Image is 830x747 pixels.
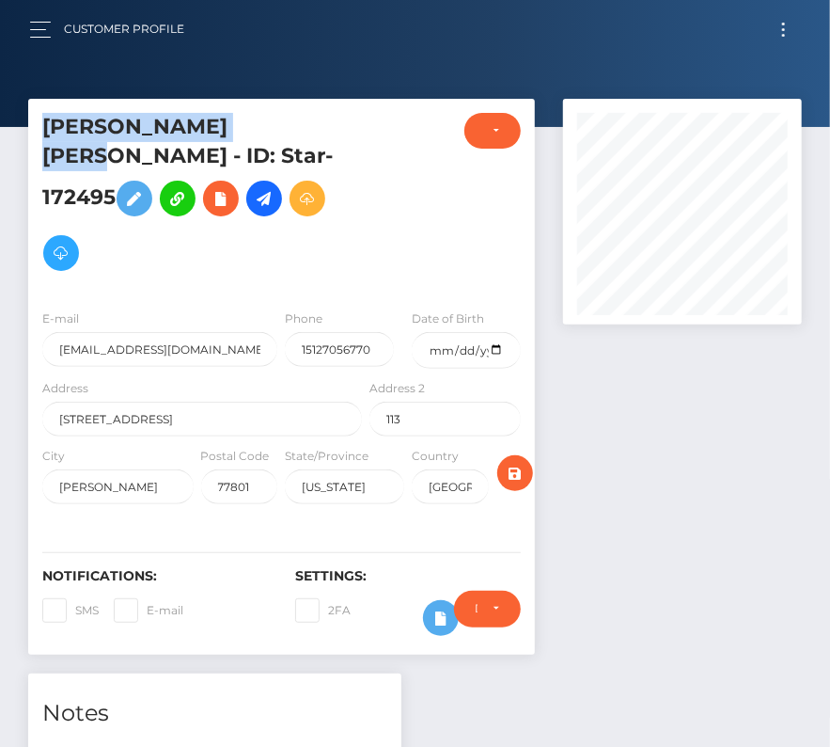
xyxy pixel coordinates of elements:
h6: Settings: [295,568,520,584]
label: Date of Birth [412,310,484,327]
h6: Notifications: [42,568,267,584]
a: Customer Profile [64,9,184,49]
button: Do not require [454,591,521,627]
label: State/Province [285,448,368,465]
h5: [PERSON_NAME] [PERSON_NAME] - ID: Star-172495 [42,113,352,280]
label: Country [412,448,459,465]
button: ACTIVE [464,113,521,149]
label: Address [42,380,88,397]
label: E-mail [114,598,183,623]
label: Phone [285,310,322,327]
button: Toggle navigation [766,17,801,42]
a: Initiate Payout [246,181,282,216]
label: City [42,448,65,465]
div: Do not require [476,601,478,616]
label: SMS [42,598,99,623]
label: Address 2 [369,380,425,397]
label: Postal Code [201,448,270,465]
label: 2FA [295,598,351,623]
label: E-mail [42,310,79,327]
h4: Notes [42,697,387,730]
